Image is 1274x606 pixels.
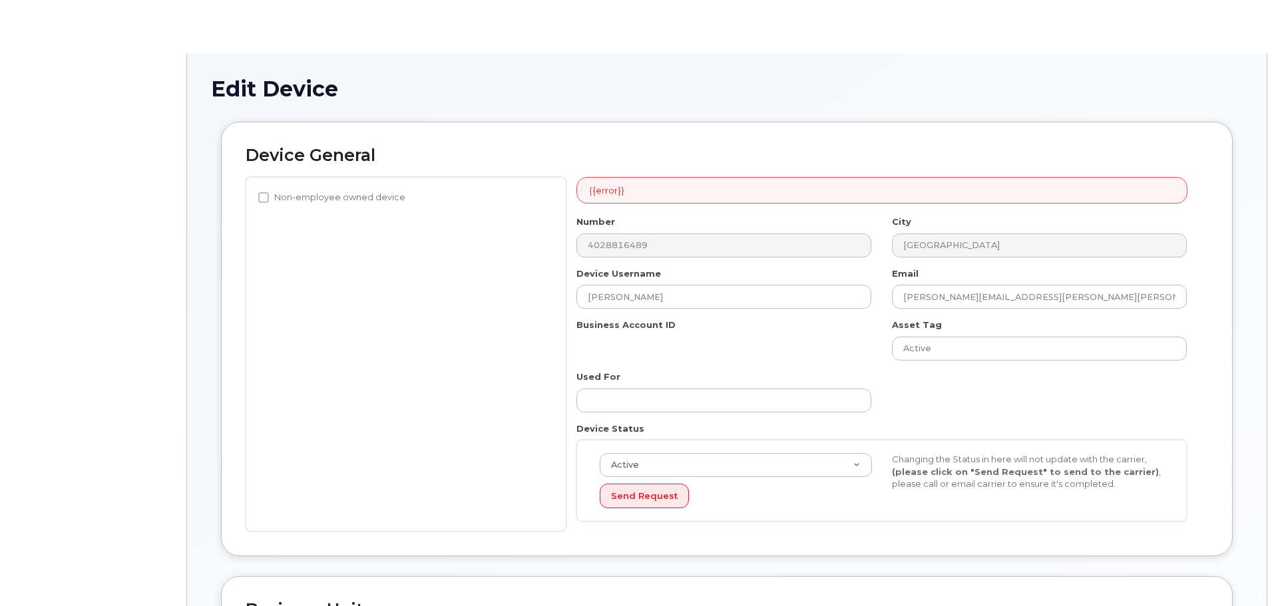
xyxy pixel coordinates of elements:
[258,192,269,203] input: Non-employee owned device
[892,216,911,228] label: City
[576,177,1187,204] div: {{error}}
[600,484,689,508] button: Send Request
[258,190,405,206] label: Non-employee owned device
[576,216,615,228] label: Number
[576,319,676,331] label: Business Account ID
[882,453,1174,490] div: Changing the Status in here will not update with the carrier, , please call or email carrier to e...
[892,466,1159,477] strong: (please click on "Send Request" to send to the carrier)
[246,146,1208,165] h2: Device General
[892,319,942,331] label: Asset Tag
[892,267,919,280] label: Email
[576,267,661,280] label: Device Username
[576,371,620,383] label: Used For
[211,77,1243,100] h1: Edit Device
[576,422,644,435] label: Device Status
